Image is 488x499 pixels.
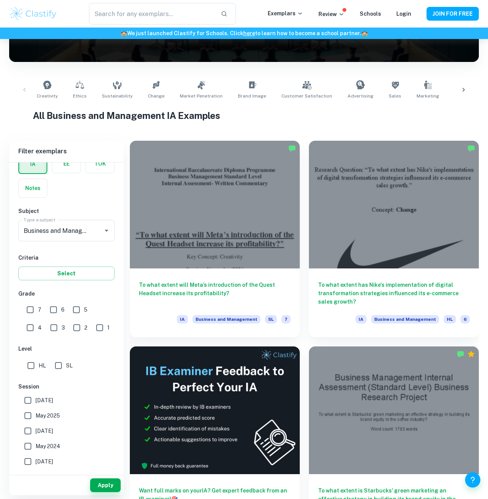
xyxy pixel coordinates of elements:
[73,93,87,99] span: Ethics
[389,93,401,99] span: Sales
[148,93,165,99] span: Change
[355,315,367,323] span: IA
[268,9,303,18] p: Exemplars
[38,306,41,314] span: 7
[361,30,368,36] span: 🏫
[90,478,121,492] button: Apply
[39,361,46,370] span: HL
[238,93,266,99] span: Brand Image
[121,30,127,36] span: 🏫
[281,315,291,323] span: 7
[36,411,60,420] span: May 2025
[360,11,381,17] a: Schools
[102,93,133,99] span: Sustainability
[107,323,110,332] span: 1
[86,154,114,173] button: TOK
[139,281,291,306] h6: To what extent will Meta’s introduction of the Quest Headset increase its profitability?
[18,254,115,262] h6: Criteria
[18,345,115,353] h6: Level
[36,442,60,450] span: May 2024
[36,457,53,466] span: [DATE]
[61,306,65,314] span: 6
[37,93,58,99] span: Creativity
[309,141,479,337] a: To what extent has Nike's implementation of digital transformation strategies influenced its e-co...
[2,29,486,37] h6: We just launched Clastify for Schools. Click to learn how to become a school partner.
[19,155,47,173] button: IA
[288,145,296,152] img: Marked
[318,281,470,306] h6: To what extent has Nike's implementation of digital transformation strategies influenced its e-co...
[467,145,475,152] img: Marked
[24,216,55,223] label: Type a subject
[457,350,464,358] img: Marked
[461,315,470,323] span: 6
[18,382,115,391] h6: Session
[396,11,411,17] a: Login
[84,323,87,332] span: 2
[318,10,344,18] p: Review
[89,3,215,24] input: Search for any exemplars...
[130,346,300,474] img: Thumbnail
[38,323,42,332] span: 4
[347,93,373,99] span: Advertising
[281,93,332,99] span: Customer Satisfaction
[33,109,456,122] h1: All Business and Management IA Examples
[9,6,58,21] img: Clastify logo
[18,267,115,280] button: Select
[371,315,439,323] span: Business and Management
[36,427,53,435] span: [DATE]
[465,472,480,488] button: Help and Feedback
[9,141,124,162] h6: Filter exemplars
[61,323,65,332] span: 3
[177,315,188,323] span: IA
[101,225,112,236] button: Open
[417,93,439,99] span: Marketing
[19,179,47,197] button: Notes
[36,396,53,405] span: [DATE]
[130,141,300,337] a: To what extent will Meta’s introduction of the Quest Headset increase its profitability?IABusines...
[243,30,255,36] a: here
[427,7,479,21] button: JOIN FOR FREE
[18,289,115,298] h6: Grade
[467,350,475,358] div: Premium
[180,93,223,99] span: Market Penetration
[52,154,81,173] button: EE
[265,315,277,323] span: SL
[66,361,73,370] span: SL
[84,306,87,314] span: 5
[444,315,456,323] span: HL
[18,207,115,215] h6: Subject
[192,315,260,323] span: Business and Management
